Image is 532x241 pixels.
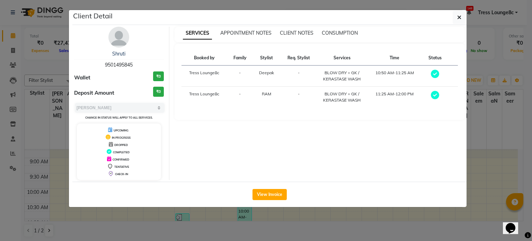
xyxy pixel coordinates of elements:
[321,91,363,103] div: BLOW DRY + GK / KERASTASE WASH
[108,27,129,48] img: avatar
[227,51,253,66] th: Family
[85,116,153,119] small: Change in status will apply to all services.
[281,51,317,66] th: Req. Stylist
[181,51,227,66] th: Booked by
[321,70,363,82] div: BLOW DRY + GK / KERASTASE WASH
[367,66,423,87] td: 10:50 AM-11:25 AM
[280,30,313,36] span: CLIENT NOTES
[73,11,113,21] h5: Client Detail
[153,87,164,97] h3: ₹0
[114,129,128,132] span: UPCOMING
[113,150,130,154] span: COMPLETED
[227,87,253,108] td: -
[220,30,272,36] span: APPOINTMENT NOTES
[503,213,525,234] iframe: chat widget
[115,172,128,176] span: CHECK-IN
[112,51,125,57] a: Shruti
[181,66,227,87] td: Tress Lounge8c
[422,51,448,66] th: Status
[322,30,358,36] span: CONSUMPTION
[281,87,317,108] td: -
[105,62,133,68] span: 9501495845
[183,27,212,40] span: SERVICES
[74,89,114,97] span: Deposit Amount
[317,51,367,66] th: Services
[153,71,164,81] h3: ₹0
[259,70,274,75] span: Deepak
[74,74,90,82] span: Wallet
[262,91,271,96] span: RAM
[113,158,129,161] span: CONFIRMED
[367,51,423,66] th: Time
[112,136,131,139] span: IN PROGRESS
[114,143,128,147] span: DROPPED
[114,165,129,169] span: TENTATIVE
[367,87,423,108] td: 11:25 AM-12:00 PM
[181,87,227,108] td: Tress Lounge8c
[252,189,287,200] button: View Invoice
[227,66,253,87] td: -
[253,51,281,66] th: Stylist
[281,66,317,87] td: -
